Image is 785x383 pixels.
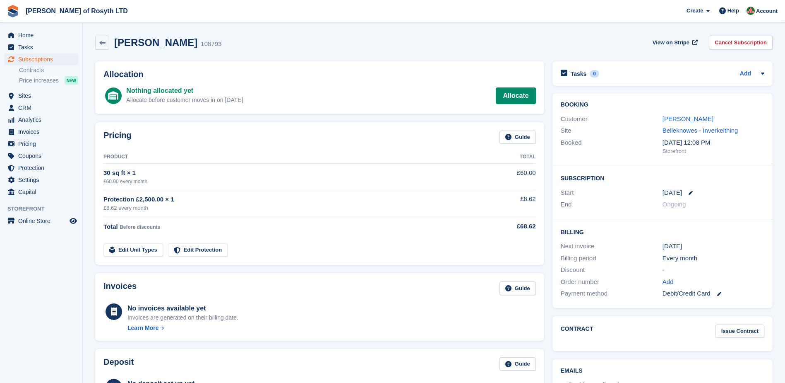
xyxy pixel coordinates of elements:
h2: Invoices [103,281,137,295]
span: Protection [18,162,68,174]
div: Learn More [127,324,158,332]
div: 0 [590,70,599,78]
a: menu [4,126,78,138]
a: menu [4,186,78,198]
span: Subscriptions [18,53,68,65]
h2: Pricing [103,131,132,144]
span: Sites [18,90,68,102]
h2: Booking [561,102,764,108]
a: Guide [499,281,536,295]
span: Coupons [18,150,68,162]
a: menu [4,114,78,126]
h2: Subscription [561,174,764,182]
a: Learn More [127,324,238,332]
div: No invoices available yet [127,303,238,313]
div: £60.00 every month [103,178,478,185]
div: End [561,200,663,209]
td: £8.62 [478,190,536,217]
a: Preview store [68,216,78,226]
a: Allocate [496,87,535,104]
span: Storefront [7,205,82,213]
div: Order number [561,277,663,287]
a: menu [4,90,78,102]
div: £68.62 [478,222,536,231]
a: Guide [499,357,536,371]
div: - [663,265,764,275]
a: menu [4,162,78,174]
div: [DATE] 12:08 PM [663,138,764,148]
th: Product [103,150,478,164]
div: 108793 [201,39,221,49]
span: View on Stripe [653,39,689,47]
a: Issue Contract [715,325,764,338]
div: Debit/Credit Card [663,289,764,298]
a: menu [4,29,78,41]
a: Belleknowes - Inverkeithing [663,127,738,134]
td: £60.00 [478,164,536,190]
a: menu [4,102,78,114]
a: Cancel Subscription [709,36,773,49]
span: Help [727,7,739,15]
h2: Emails [561,368,764,374]
div: Every month [663,254,764,263]
a: Add [663,277,674,287]
div: Discount [561,265,663,275]
span: Pricing [18,138,68,150]
a: menu [4,53,78,65]
a: Price increases NEW [19,76,78,85]
h2: Deposit [103,357,134,371]
h2: [PERSON_NAME] [114,37,197,48]
div: [DATE] [663,242,764,251]
div: Next invoice [561,242,663,251]
div: 30 sq ft × 1 [103,168,478,178]
span: Analytics [18,114,68,126]
span: Tasks [18,41,68,53]
a: Add [740,69,751,79]
a: menu [4,174,78,186]
div: Protection £2,500.00 × 1 [103,195,478,204]
span: Account [756,7,778,15]
div: Customer [561,114,663,124]
a: menu [4,138,78,150]
span: Invoices [18,126,68,138]
span: Ongoing [663,201,686,208]
a: menu [4,150,78,162]
h2: Billing [561,228,764,236]
time: 2025-09-19 00:00:00 UTC [663,188,682,198]
span: Capital [18,186,68,198]
span: Price increases [19,77,59,85]
span: Total [103,223,118,230]
div: Allocate before customer moves in on [DATE] [126,96,243,104]
a: [PERSON_NAME] of Rosyth LTD [22,4,131,18]
span: Settings [18,174,68,186]
a: Contracts [19,66,78,74]
span: Before discounts [120,224,160,230]
a: Edit Unit Types [103,243,163,257]
h2: Contract [561,325,593,338]
div: Storefront [663,147,764,155]
div: £8.62 every month [103,204,478,212]
div: Start [561,188,663,198]
a: menu [4,41,78,53]
div: Payment method [561,289,663,298]
span: Home [18,29,68,41]
div: Billing period [561,254,663,263]
div: Site [561,126,663,136]
div: Nothing allocated yet [126,86,243,96]
a: Edit Protection [168,243,228,257]
a: menu [4,215,78,227]
img: stora-icon-8386f47178a22dfd0bd8f6a31ec36ba5ce8667c1dd55bd0f319d3a0aa187defe.svg [7,5,19,17]
img: Susan Fleming [747,7,755,15]
span: Online Store [18,215,68,227]
a: [PERSON_NAME] [663,115,713,122]
h2: Tasks [571,70,587,78]
div: Invoices are generated on their billing date. [127,313,238,322]
div: Booked [561,138,663,155]
div: NEW [65,76,78,85]
th: Total [478,150,536,164]
span: Create [687,7,703,15]
span: CRM [18,102,68,114]
a: View on Stripe [649,36,699,49]
a: Guide [499,131,536,144]
h2: Allocation [103,70,536,79]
